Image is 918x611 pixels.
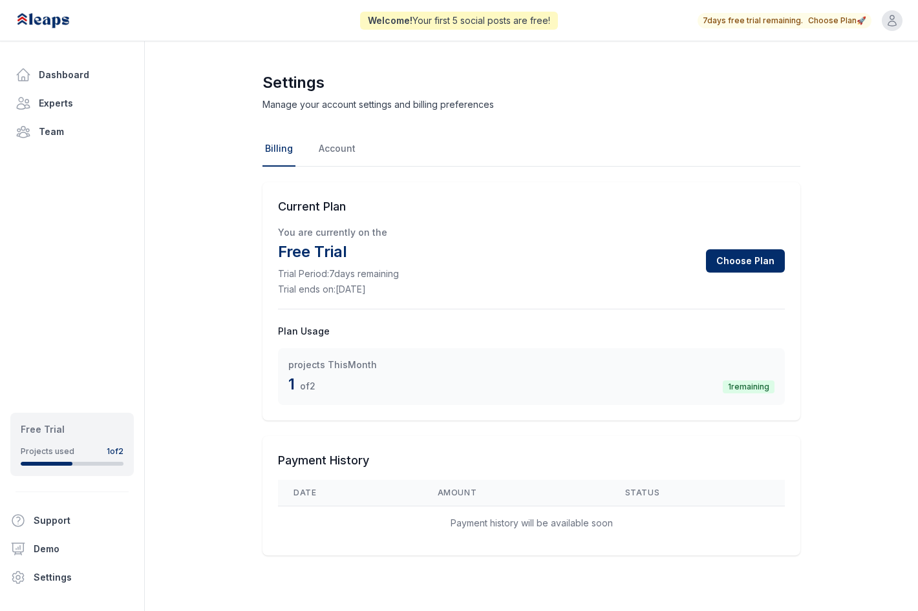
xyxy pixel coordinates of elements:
[360,12,558,30] div: Your first 5 social posts are free!
[107,446,123,457] div: 1 of 2
[10,90,134,116] a: Experts
[316,132,358,167] a: Account
[703,16,803,26] span: 7 days free trial remaining.
[278,451,785,470] h2: Payment History
[262,72,800,93] h1: Settings
[278,242,399,262] p: Free Trial
[5,564,139,590] a: Settings
[278,267,399,280] p: Trial Period: 7 days remaining
[610,480,785,506] th: Status
[278,283,399,296] p: Trial ends on: [DATE]
[16,6,98,35] img: Leaps
[21,446,74,457] div: Projects used
[857,16,866,26] span: 🚀
[278,198,785,216] h2: Current Plan
[368,15,412,26] span: Welcome!
[288,358,774,371] dt: projects This Month
[288,374,315,395] div: 1
[278,506,785,541] td: Payment history will be available soon
[5,508,129,533] button: Support
[5,536,139,562] a: Demo
[422,480,610,506] th: Amount
[10,62,134,88] a: Dashboard
[300,380,315,393] span: of 2
[262,132,295,167] a: Billing
[703,16,866,26] button: 7days free trial remaining.Choose Plan
[21,423,123,436] div: Free Trial
[10,119,134,145] a: Team
[706,249,785,273] button: Choose Plan
[723,380,774,393] div: 1 remaining
[278,226,399,239] p: You are currently on the
[262,98,800,111] p: Manage your account settings and billing preferences
[278,480,422,506] th: Date
[262,132,800,167] nav: Settings navigation
[278,325,785,338] h3: Plan Usage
